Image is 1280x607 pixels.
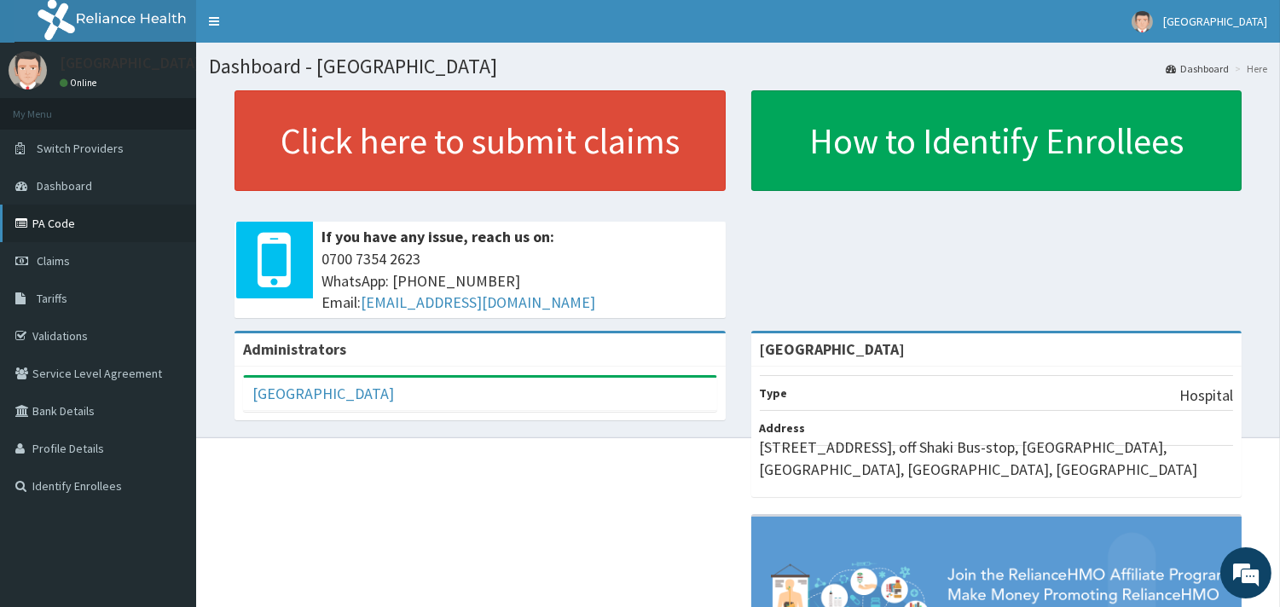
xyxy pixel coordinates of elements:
[37,141,124,156] span: Switch Providers
[37,253,70,269] span: Claims
[760,339,906,359] strong: [GEOGRAPHIC_DATA]
[252,384,394,403] a: [GEOGRAPHIC_DATA]
[32,85,69,128] img: d_794563401_company_1708531726252_794563401
[209,55,1267,78] h1: Dashboard - [GEOGRAPHIC_DATA]
[1166,61,1229,76] a: Dashboard
[760,436,1234,480] p: [STREET_ADDRESS], off Shaki Bus-stop, [GEOGRAPHIC_DATA], [GEOGRAPHIC_DATA], [GEOGRAPHIC_DATA], [G...
[760,385,788,401] b: Type
[760,420,806,436] b: Address
[1163,14,1267,29] span: [GEOGRAPHIC_DATA]
[37,291,67,306] span: Tariffs
[361,292,595,312] a: [EMAIL_ADDRESS][DOMAIN_NAME]
[321,227,554,246] b: If you have any issue, reach us on:
[9,416,325,476] textarea: Type your message and hit 'Enter'
[1231,61,1267,76] li: Here
[235,90,726,191] a: Click here to submit claims
[1132,11,1153,32] img: User Image
[9,51,47,90] img: User Image
[243,339,346,359] b: Administrators
[89,95,287,118] div: Chat with us now
[37,178,92,194] span: Dashboard
[280,9,321,49] div: Minimize live chat window
[751,90,1242,191] a: How to Identify Enrollees
[60,77,101,89] a: Online
[60,55,200,71] p: [GEOGRAPHIC_DATA]
[321,248,717,314] span: 0700 7354 2623 WhatsApp: [PHONE_NUMBER] Email:
[99,190,235,362] span: We're online!
[1179,384,1233,407] p: Hospital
